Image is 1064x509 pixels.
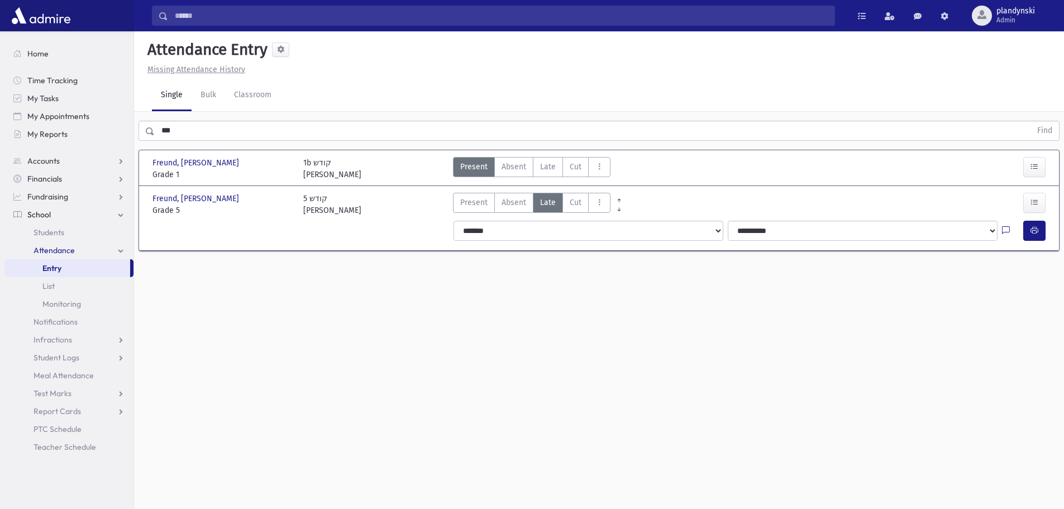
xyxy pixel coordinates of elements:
span: Present [460,161,488,173]
a: Classroom [225,80,280,111]
span: Late [540,197,556,208]
span: My Tasks [27,93,59,103]
span: Late [540,161,556,173]
span: Absent [502,197,526,208]
a: Test Marks [4,384,133,402]
span: Absent [502,161,526,173]
span: Test Marks [34,388,71,398]
a: Fundraising [4,188,133,206]
span: PTC Schedule [34,424,82,434]
span: Notifications [34,317,78,327]
a: Notifications [4,313,133,331]
a: Infractions [4,331,133,349]
a: Attendance [4,241,133,259]
a: PTC Schedule [4,420,133,438]
a: Teacher Schedule [4,438,133,456]
a: My Appointments [4,107,133,125]
span: Monitoring [42,299,81,309]
span: Student Logs [34,353,79,363]
span: My Reports [27,129,68,139]
a: Report Cards [4,402,133,420]
span: School [27,210,51,220]
span: Grade 5 [152,204,292,216]
a: Bulk [192,80,225,111]
span: Home [27,49,49,59]
span: Freund, [PERSON_NAME] [152,157,241,169]
a: Students [4,223,133,241]
a: Meal Attendance [4,367,133,384]
a: School [4,206,133,223]
span: Students [34,227,64,237]
span: Entry [42,263,61,273]
span: Accounts [27,156,60,166]
span: Admin [996,16,1035,25]
span: Cut [570,161,581,173]
span: plandynski [996,7,1035,16]
span: Present [460,197,488,208]
a: My Tasks [4,89,133,107]
a: Home [4,45,133,63]
a: Single [152,80,192,111]
a: List [4,277,133,295]
button: Find [1030,121,1059,140]
span: Report Cards [34,406,81,416]
span: Cut [570,197,581,208]
span: Financials [27,174,62,184]
span: List [42,281,55,291]
img: AdmirePro [9,4,73,27]
a: Financials [4,170,133,188]
span: Meal Attendance [34,370,94,380]
span: Fundraising [27,192,68,202]
span: Teacher Schedule [34,442,96,452]
a: My Reports [4,125,133,143]
a: Time Tracking [4,72,133,89]
a: Missing Attendance History [143,65,245,74]
div: 1b קודש [PERSON_NAME] [303,157,361,180]
span: Grade 1 [152,169,292,180]
a: Entry [4,259,130,277]
h5: Attendance Entry [143,40,268,59]
div: 5 קודש [PERSON_NAME] [303,193,361,216]
span: Freund, [PERSON_NAME] [152,193,241,204]
a: Student Logs [4,349,133,367]
span: Time Tracking [27,75,78,85]
a: Accounts [4,152,133,170]
input: Search [168,6,834,26]
div: AttTypes [453,193,610,216]
u: Missing Attendance History [147,65,245,74]
span: Infractions [34,335,72,345]
span: My Appointments [27,111,89,121]
a: Monitoring [4,295,133,313]
span: Attendance [34,245,75,255]
div: AttTypes [453,157,610,180]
